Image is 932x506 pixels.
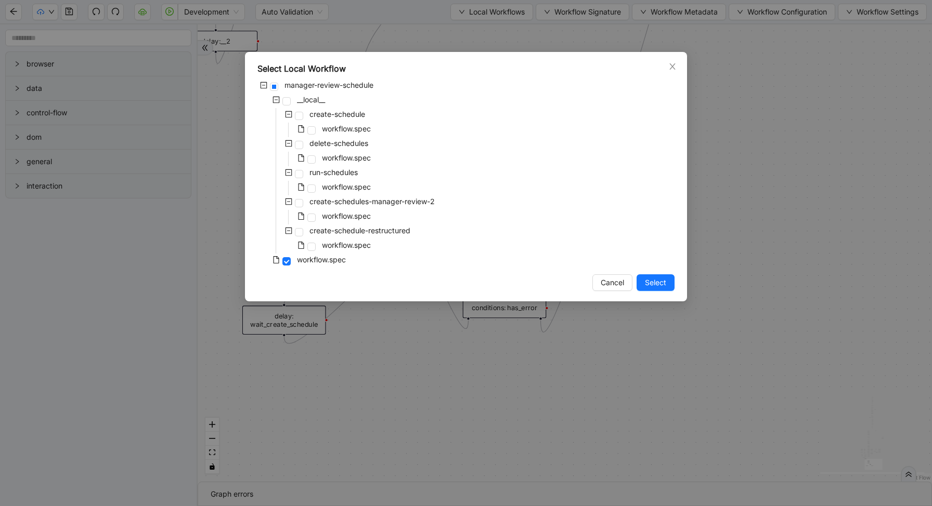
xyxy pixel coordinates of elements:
[322,241,371,249] span: workflow.spec
[320,123,373,135] span: workflow.spec
[285,227,292,234] span: minus-square
[309,139,368,148] span: delete-schedules
[592,274,632,291] button: Cancel
[307,195,437,208] span: create-schedules-manager-review-2
[307,224,412,237] span: create-schedule-restructured
[309,168,358,177] span: run-schedules
[637,274,675,291] button: Select
[297,125,305,132] span: file
[309,226,410,235] span: create-schedule-restructured
[307,137,370,150] span: delete-schedules
[309,110,365,118] span: create-schedule
[322,182,371,191] span: workflow.spec
[297,242,305,249] span: file
[297,154,305,162] span: file
[320,239,373,251] span: workflow.spec
[295,254,348,266] span: workflow.spec
[320,210,373,222] span: workflow.spec
[307,108,367,121] span: create-schedule
[667,61,678,72] button: Close
[309,197,435,206] span: create-schedules-manager-review-2
[297,212,305,220] span: file
[273,96,280,103] span: minus-square
[285,198,292,205] span: minus-square
[282,79,376,91] span: manager-review-schedule
[297,183,305,191] span: file
[257,62,675,75] div: Select Local Workflow
[668,62,677,71] span: close
[285,169,292,176] span: minus-square
[273,256,280,263] span: file
[297,255,346,264] span: workflow.spec
[322,124,371,133] span: workflow.spec
[322,211,371,220] span: workflow.spec
[285,111,292,118] span: minus-square
[307,166,360,179] span: run-schedules
[260,82,267,89] span: minus-square
[322,153,371,162] span: workflow.spec
[645,277,666,288] span: Select
[284,81,373,89] span: manager-review-schedule
[295,94,327,106] span: __local__
[320,152,373,164] span: workflow.spec
[320,181,373,193] span: workflow.spec
[297,95,325,104] span: __local__
[285,140,292,147] span: minus-square
[601,277,624,288] span: Cancel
